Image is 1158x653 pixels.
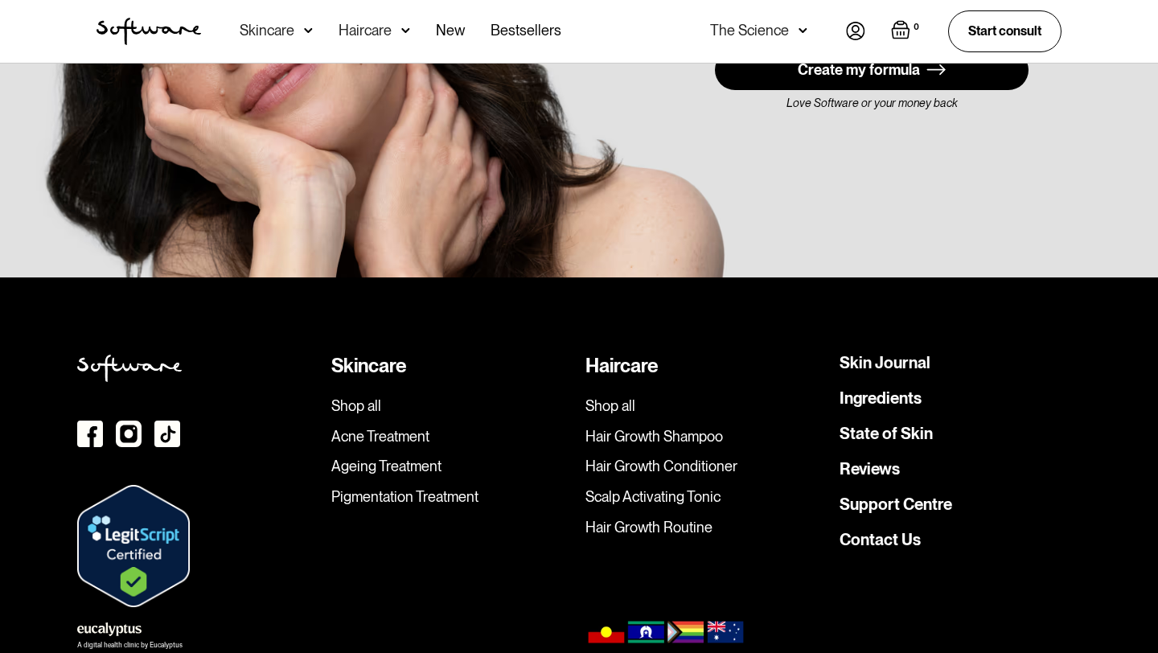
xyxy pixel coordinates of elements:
[585,355,827,378] div: Haircare
[77,643,183,649] div: A digital health clinic by Eucalyptus
[331,488,573,506] a: Pigmentation Treatment
[77,485,190,607] img: Verify Approval for www.skin.software
[240,23,294,39] div: Skincare
[401,23,410,39] img: arrow down
[948,10,1061,51] a: Start consult
[799,23,807,39] img: arrow down
[331,355,573,378] div: Skincare
[331,428,573,446] a: Acne Treatment
[715,97,1029,110] div: Love Software or your money back
[77,620,183,649] a: A digital health clinic by Eucalyptus
[798,62,920,78] div: Create my formula
[710,23,789,39] div: The Science
[840,461,900,477] a: Reviews
[840,496,952,512] a: Support Centre
[840,355,930,371] a: Skin Journal
[116,421,142,447] img: instagram icon
[96,18,201,45] img: Software Logo
[585,488,827,506] a: Scalp Activating Tonic
[585,428,827,446] a: Hair Growth Shampoo
[715,50,1029,90] a: Create my formula
[339,23,392,39] div: Haircare
[840,532,921,548] a: Contact Us
[77,539,190,552] a: Verify LegitScript Approval for www.skin.software
[96,18,201,45] a: home
[304,23,313,39] img: arrow down
[77,421,103,447] img: Facebook icon
[910,20,922,35] div: 0
[840,390,922,406] a: Ingredients
[585,519,827,536] a: Hair Growth Routine
[840,425,933,441] a: State of Skin
[331,397,573,415] a: Shop all
[585,397,827,415] a: Shop all
[154,421,180,447] img: TikTok Icon
[891,20,922,43] a: Open empty cart
[585,458,827,475] a: Hair Growth Conditioner
[331,458,573,475] a: Ageing Treatment
[77,355,182,382] img: Softweare logo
